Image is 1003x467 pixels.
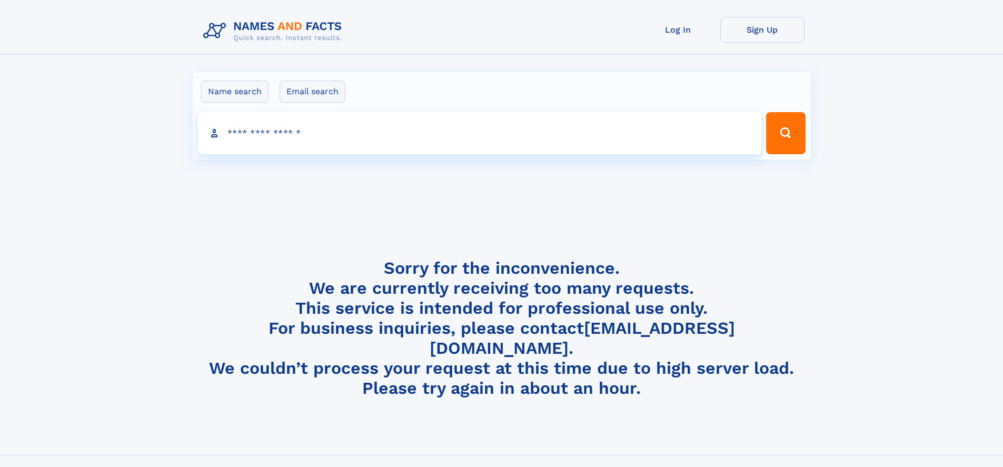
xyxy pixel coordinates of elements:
[201,81,269,103] label: Name search
[430,318,735,358] a: [EMAIL_ADDRESS][DOMAIN_NAME]
[199,17,351,45] img: Logo Names and Facts
[636,17,720,43] a: Log In
[766,112,805,154] button: Search Button
[280,81,345,103] label: Email search
[198,112,762,154] input: search input
[720,17,805,43] a: Sign Up
[199,258,805,399] h4: Sorry for the inconvenience. We are currently receiving too many requests. This service is intend...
